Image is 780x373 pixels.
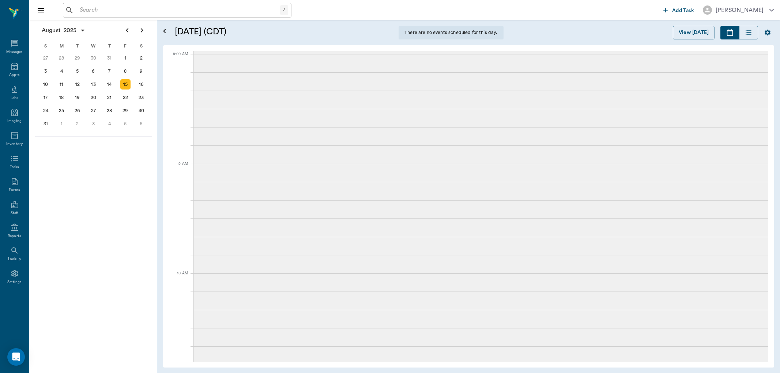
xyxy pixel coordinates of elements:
[72,53,83,63] div: Tuesday, July 29, 2025
[120,106,131,116] div: Friday, August 29, 2025
[716,6,764,15] div: [PERSON_NAME]
[120,79,131,90] div: Today, Friday, August 15, 2025
[7,348,25,366] div: Open Intercom Messenger
[41,79,51,90] div: Sunday, August 10, 2025
[101,41,117,52] div: T
[11,210,18,216] div: Staff
[88,79,99,90] div: Wednesday, August 13, 2025
[175,26,367,38] h5: [DATE] (CDT)
[136,119,146,129] div: Saturday, September 6, 2025
[11,95,18,101] div: Labs
[120,92,131,103] div: Friday, August 22, 2025
[72,119,83,129] div: Tuesday, September 2, 2025
[9,72,19,78] div: Appts
[41,92,51,103] div: Sunday, August 17, 2025
[673,26,715,39] button: View [DATE]
[10,164,19,170] div: Tasks
[136,92,146,103] div: Saturday, August 23, 2025
[88,119,99,129] div: Wednesday, September 3, 2025
[136,79,146,90] div: Saturday, August 16, 2025
[41,53,51,63] div: Sunday, July 27, 2025
[120,53,131,63] div: Friday, August 1, 2025
[88,106,99,116] div: Wednesday, August 27, 2025
[133,41,149,52] div: S
[88,53,99,63] div: Wednesday, July 30, 2025
[56,66,67,76] div: Monday, August 4, 2025
[104,106,114,116] div: Thursday, August 28, 2025
[169,160,188,178] div: 9 AM
[34,3,48,18] button: Close drawer
[8,256,21,262] div: Lookup
[104,53,114,63] div: Thursday, July 31, 2025
[69,41,86,52] div: T
[136,66,146,76] div: Saturday, August 9, 2025
[88,92,99,103] div: Wednesday, August 20, 2025
[86,41,102,52] div: W
[56,119,67,129] div: Monday, September 1, 2025
[6,49,23,55] div: Messages
[120,66,131,76] div: Friday, August 8, 2025
[41,66,51,76] div: Sunday, August 3, 2025
[160,17,169,45] button: Open calendar
[88,66,99,76] div: Wednesday, August 6, 2025
[104,92,114,103] div: Thursday, August 21, 2025
[41,106,51,116] div: Sunday, August 24, 2025
[399,26,503,39] div: There are no events scheduled for this day.
[135,23,149,38] button: Next page
[136,53,146,63] div: Saturday, August 2, 2025
[56,53,67,63] div: Monday, July 28, 2025
[104,79,114,90] div: Thursday, August 14, 2025
[38,41,54,52] div: S
[660,3,697,17] button: Add Task
[6,141,23,147] div: Inventory
[7,118,22,124] div: Imaging
[72,92,83,103] div: Tuesday, August 19, 2025
[169,50,188,69] div: 8:00 AM
[104,66,114,76] div: Thursday, August 7, 2025
[120,23,135,38] button: Previous page
[54,41,70,52] div: M
[77,5,280,15] input: Search
[41,119,51,129] div: Sunday, August 31, 2025
[104,119,114,129] div: Thursday, September 4, 2025
[8,233,21,239] div: Reports
[169,270,188,288] div: 10 AM
[72,106,83,116] div: Tuesday, August 26, 2025
[38,23,89,38] button: August2025
[697,3,780,17] button: [PERSON_NAME]
[56,106,67,116] div: Monday, August 25, 2025
[9,187,20,193] div: Forms
[280,5,288,15] div: /
[56,92,67,103] div: Monday, August 18, 2025
[136,106,146,116] div: Saturday, August 30, 2025
[117,41,133,52] div: F
[120,119,131,129] div: Friday, September 5, 2025
[72,66,83,76] div: Tuesday, August 5, 2025
[62,25,78,35] span: 2025
[72,79,83,90] div: Tuesday, August 12, 2025
[40,25,62,35] span: August
[7,279,22,285] div: Settings
[56,79,67,90] div: Monday, August 11, 2025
